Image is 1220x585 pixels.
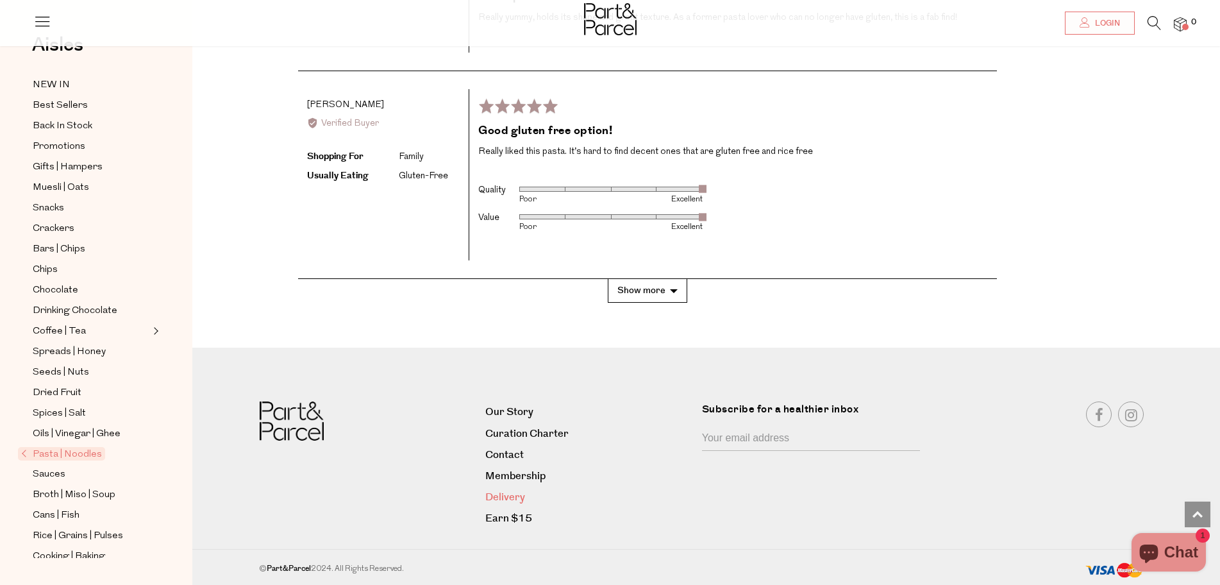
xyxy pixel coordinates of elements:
img: Part&Parcel [584,3,637,35]
p: Really liked this pasta. It’s hard to find decent ones that are gluten free and rice free [478,144,988,160]
div: Verified Buyer [307,117,460,131]
span: Dried Fruit [33,386,81,401]
span: Rice | Grains | Pulses [33,529,123,544]
div: Family [399,150,424,164]
span: Cooking | Baking [33,549,105,564]
img: Part&Parcel [260,402,324,441]
button: Expand/Collapse Coffee | Tea [150,323,159,339]
a: Oils | Vinegar | Ghee [33,426,149,442]
div: Usually Eating [307,169,397,183]
a: Muesli | Oats [33,180,149,196]
a: Bars | Chips [33,241,149,257]
h2: Good gluten free option! [478,123,988,139]
span: Crackers [33,221,74,237]
button: Show more [608,279,687,303]
span: Muesli | Oats [33,180,89,196]
a: Rice | Grains | Pulses [33,528,149,544]
span: Sauces [33,467,65,482]
span: Snacks [33,201,64,216]
span: Spices | Salt [33,406,86,421]
span: [PERSON_NAME] [307,100,384,110]
div: Excellent [611,223,703,231]
a: Chocolate [33,282,149,298]
a: Spices | Salt [33,405,149,421]
a: Snacks [33,200,149,216]
a: Cooking | Baking [33,548,149,564]
span: Oils | Vinegar | Ghee [33,427,121,442]
a: Earn $15 [485,510,692,527]
div: Excellent [611,196,703,203]
table: Product attributes ratings [478,178,703,233]
b: Part&Parcel [267,563,311,574]
a: Sauces [33,466,149,482]
a: Best Sellers [33,97,149,114]
a: Pasta | Noodles [21,446,149,462]
a: Crackers [33,221,149,237]
span: Drinking Chocolate [33,303,117,319]
div: Poor [519,223,611,231]
a: Cans | Fish [33,507,149,523]
a: Login [1065,12,1135,35]
div: Shopping For [307,149,397,164]
a: Aisles [32,35,83,67]
th: Value [478,205,519,233]
a: Curation Charter [485,425,692,443]
a: Membership [485,468,692,485]
span: 0 [1188,17,1199,28]
a: Contact [485,446,692,464]
input: Your email address [702,427,920,451]
span: Back In Stock [33,119,92,134]
span: Chocolate [33,283,78,298]
span: Bars | Chips [33,242,85,257]
a: NEW IN [33,77,149,93]
a: Drinking Chocolate [33,303,149,319]
a: Dried Fruit [33,385,149,401]
a: Promotions [33,139,149,155]
span: Coffee | Tea [33,324,86,339]
span: Gifts | Hampers [33,160,103,175]
span: Spreads | Honey [33,344,106,360]
span: Pasta | Noodles [18,447,105,461]
span: Chips [33,262,58,278]
span: Best Sellers [33,98,88,114]
li: Gluten-Free [399,171,448,181]
span: Promotions [33,139,85,155]
span: Cans | Fish [33,508,79,523]
span: Broth | Miso | Soup [33,487,115,503]
div: Poor [519,196,611,203]
a: Our Story [485,403,692,421]
th: Quality [478,178,519,205]
a: Broth | Miso | Soup [33,487,149,503]
a: Spreads | Honey [33,344,149,360]
img: payment-methods.png [1085,563,1143,579]
inbox-online-store-chat: Shopify online store chat [1128,533,1210,575]
span: Seeds | Nuts [33,365,89,380]
span: NEW IN [33,78,70,93]
a: 0 [1174,17,1187,31]
a: Back In Stock [33,118,149,134]
a: Delivery [485,489,692,506]
a: Coffee | Tea [33,323,149,339]
div: © 2024. All Rights Reserved. [260,563,946,575]
span: Login [1092,18,1120,29]
a: Chips [33,262,149,278]
a: Gifts | Hampers [33,159,149,175]
label: Subscribe for a healthier inbox [702,402,928,427]
a: Seeds | Nuts [33,364,149,380]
